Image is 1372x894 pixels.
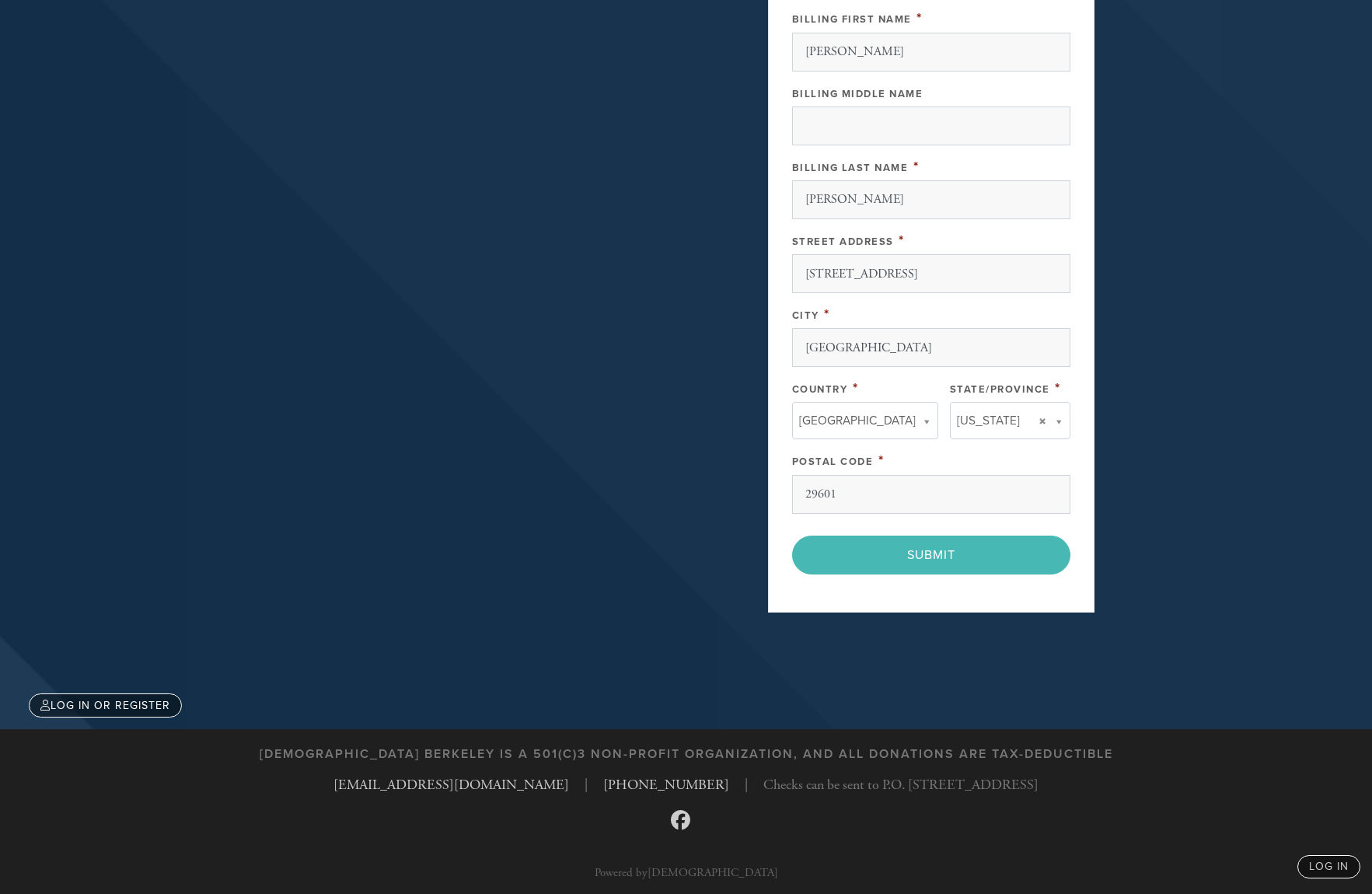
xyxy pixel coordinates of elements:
[792,309,819,322] label: City
[899,232,905,249] span: This field is required.
[792,402,938,439] a: [GEOGRAPHIC_DATA]
[792,162,909,174] label: Billing Last Name
[957,410,1020,431] span: [US_STATE]
[763,774,1039,795] span: Checks can be sent to P.O. [STREET_ADDRESS]
[916,9,923,26] span: This field is required.
[1055,379,1061,396] span: This field is required.
[648,865,778,880] a: [DEMOGRAPHIC_DATA]
[29,693,182,718] a: Log in or register
[913,158,920,175] span: This field is required.
[333,776,569,794] a: [EMAIL_ADDRESS][DOMAIN_NAME]
[1297,855,1360,878] a: log in
[745,774,748,795] span: |
[950,402,1070,439] a: [US_STATE]
[792,456,874,468] label: Postal Code
[792,383,848,396] label: Country
[824,306,830,323] span: This field is required.
[792,88,923,100] label: Billing Middle Name
[585,774,588,795] span: |
[878,452,885,469] span: This field is required.
[799,410,916,431] span: [GEOGRAPHIC_DATA]
[260,747,1113,762] h3: [DEMOGRAPHIC_DATA] Berkeley is a 501(c)3 non-profit organization, and all donations are tax-deduc...
[603,776,729,794] a: [PHONE_NUMBER]
[595,867,778,878] p: Powered by
[792,13,912,26] label: Billing First Name
[950,383,1050,396] label: State/Province
[853,379,859,396] span: This field is required.
[792,236,894,248] label: Street Address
